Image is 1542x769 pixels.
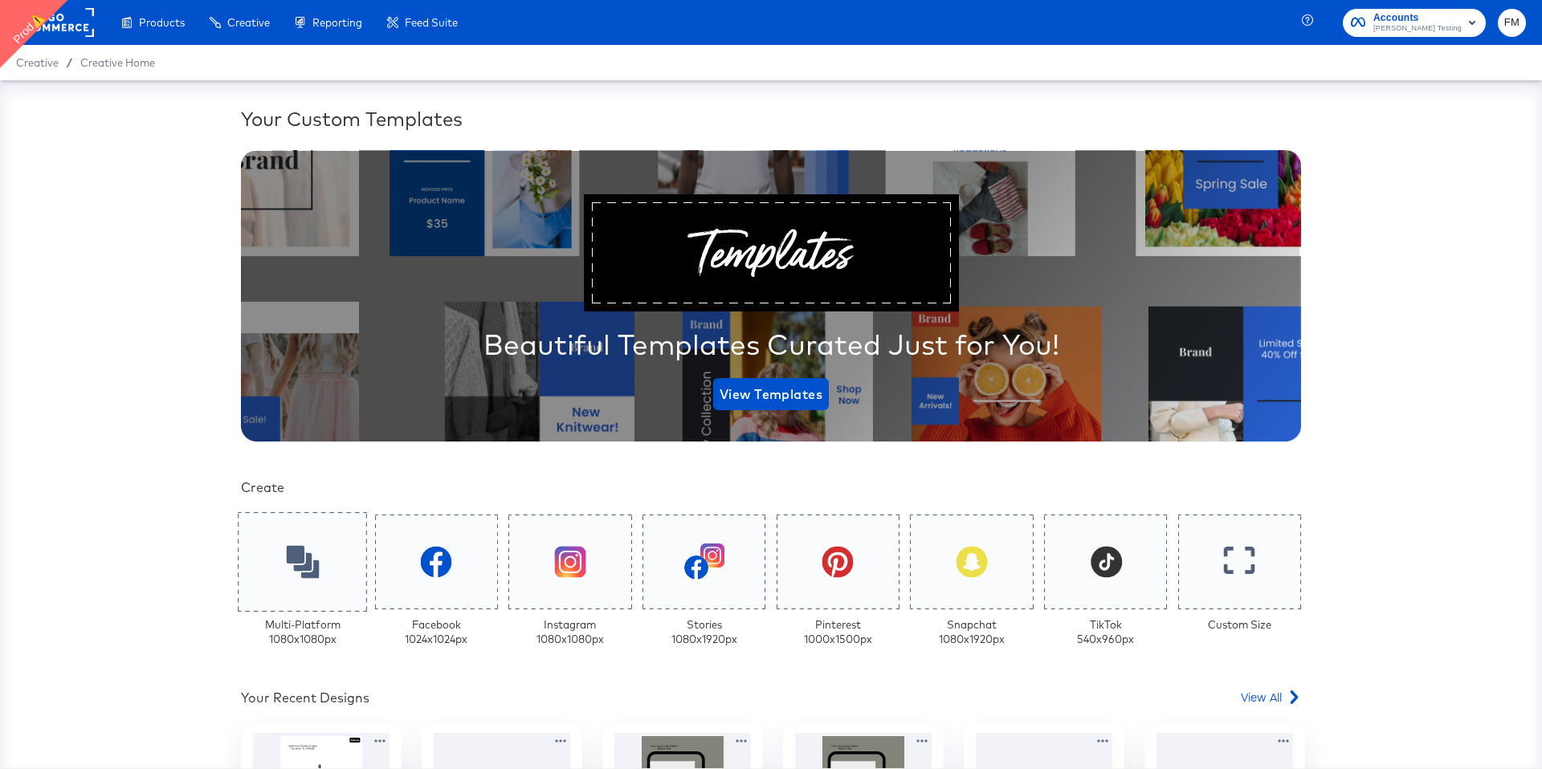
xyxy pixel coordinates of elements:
[241,478,1301,497] div: Create
[804,617,872,647] div: Pinterest 1000 x 1500 px
[1241,689,1282,705] span: View All
[1208,617,1271,633] div: Custom Size
[241,105,1301,132] div: Your Custom Templates
[1373,10,1462,26] span: Accounts
[59,56,80,69] span: /
[16,56,59,69] span: Creative
[713,378,829,410] button: View Templates
[405,617,467,647] div: Facebook 1024 x 1024 px
[1077,617,1134,647] div: TikTok 540 x 960 px
[536,617,604,647] div: Instagram 1080 x 1080 px
[312,16,362,29] span: Reporting
[265,617,341,647] div: Multi-Platform 1080 x 1080 px
[1373,22,1462,35] span: [PERSON_NAME] Testing
[80,56,155,69] a: Creative Home
[671,617,737,647] div: Stories 1080 x 1920 px
[241,689,369,707] div: Your Recent Designs
[405,16,458,29] span: Feed Suite
[1343,9,1486,37] button: Accounts[PERSON_NAME] Testing
[1241,689,1301,712] a: View All
[720,383,822,405] span: View Templates
[483,324,1059,364] div: Beautiful Templates Curated Just for You!
[939,617,1005,647] div: Snapchat 1080 x 1920 px
[227,16,270,29] span: Creative
[1498,9,1526,37] button: FM
[1504,14,1520,32] span: FM
[139,16,185,29] span: Products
